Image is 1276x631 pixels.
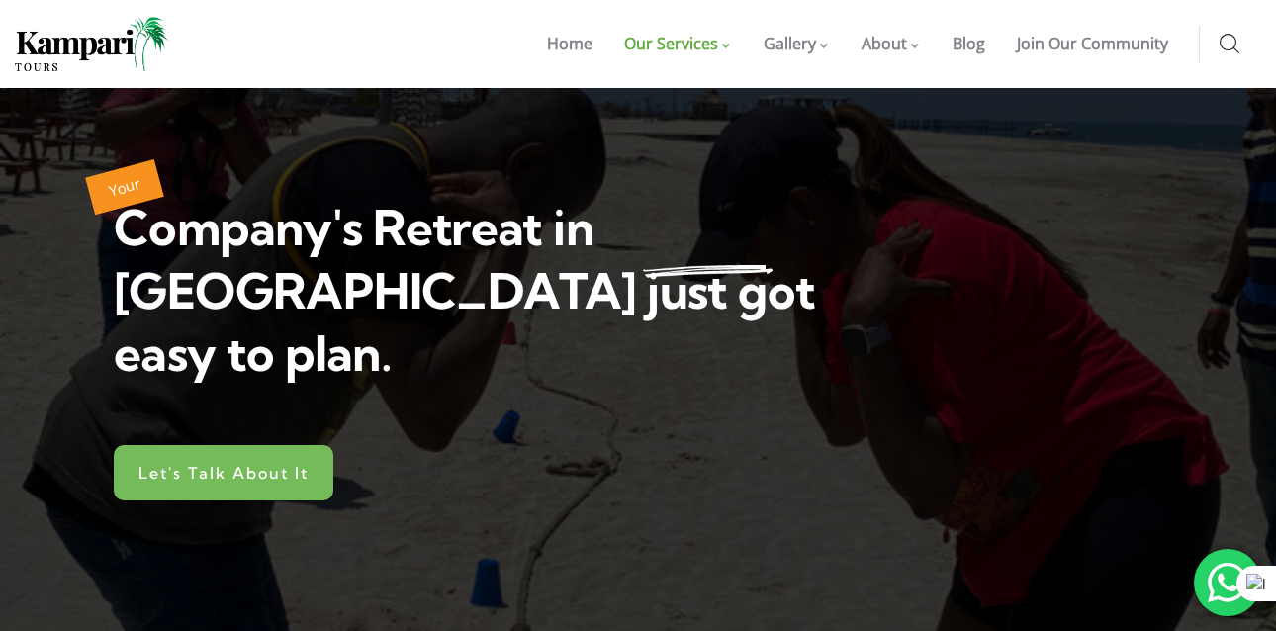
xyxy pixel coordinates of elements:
span: Let's Talk About It [138,465,309,481]
span: Home [547,33,592,54]
div: 'Chat [1194,549,1261,616]
span: Company's Retreat in [GEOGRAPHIC_DATA] just got easy to plan. [114,198,815,383]
span: Our Services [624,33,718,54]
span: About [862,33,907,54]
span: Join Our Community [1017,33,1168,54]
img: Home [15,17,168,71]
span: Blog [953,33,985,54]
a: Let's Talk About It [114,445,333,500]
span: Your [107,173,142,201]
span: Gallery [764,33,816,54]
